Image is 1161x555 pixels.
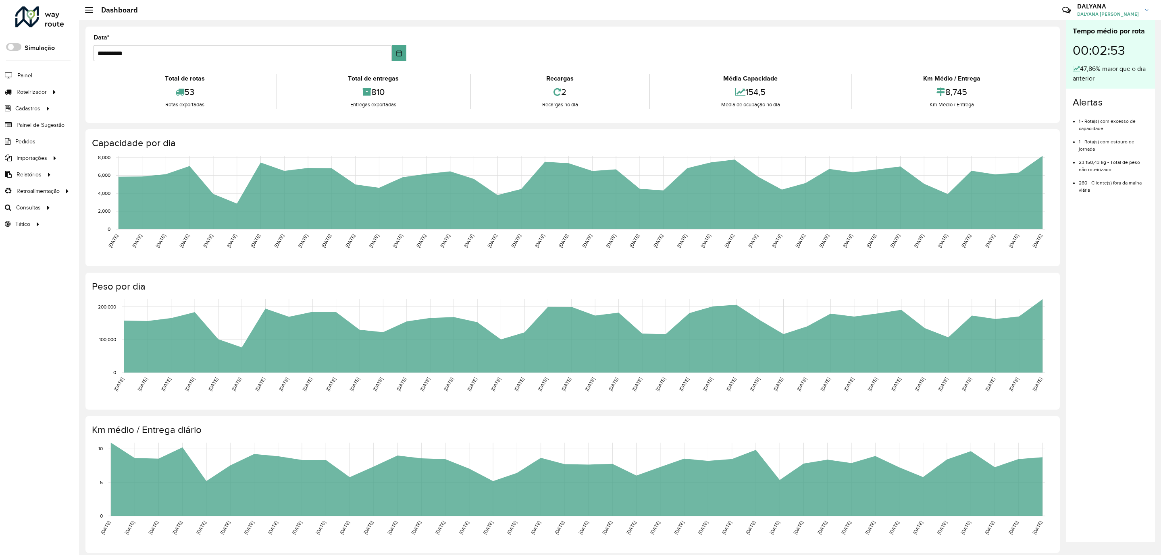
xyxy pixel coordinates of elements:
[843,377,855,392] text: [DATE]
[960,520,972,535] text: [DATE]
[513,377,525,392] text: [DATE]
[99,337,116,342] text: 100,000
[771,233,782,249] text: [DATE]
[558,233,569,249] text: [DATE]
[1079,112,1149,132] li: 1 - Rota(s) com excesso de capacidade
[984,233,996,249] text: [DATE]
[1079,153,1149,173] li: 23.150,43 kg - Total de peso não roteirizado
[15,104,40,113] span: Cadastros
[443,377,454,392] text: [DATE]
[160,377,172,392] text: [DATE]
[749,377,761,392] text: [DATE]
[578,520,589,535] text: [DATE]
[131,233,143,249] text: [DATE]
[98,191,110,196] text: 4,000
[745,520,756,535] text: [DATE]
[434,520,446,535] text: [DATE]
[98,173,110,178] text: 6,000
[961,377,972,392] text: [DATE]
[96,74,274,83] div: Total de rotas
[673,520,685,535] text: [DATE]
[584,377,596,392] text: [DATE]
[100,480,103,485] text: 5
[25,43,55,53] label: Simulação
[631,377,643,392] text: [DATE]
[278,377,289,392] text: [DATE]
[553,520,565,535] text: [DATE]
[820,377,831,392] text: [DATE]
[439,233,451,249] text: [DATE]
[17,121,64,129] span: Painel de Sugestão
[98,304,116,309] text: 200,000
[339,520,350,535] text: [DATE]
[17,170,42,179] span: Relatórios
[842,233,853,249] text: [DATE]
[984,377,996,392] text: [DATE]
[854,101,1050,109] div: Km Médio / Entrega
[537,377,549,392] text: [DATE]
[1077,10,1139,18] span: DALYANA [PERSON_NAME]
[936,233,948,249] text: [DATE]
[100,513,103,518] text: 0
[697,520,709,535] text: [DATE]
[195,520,207,535] text: [DATE]
[92,137,1052,149] h4: Capacidade por dia
[1079,132,1149,153] li: 1 - Rota(s) com estouro de jornada
[840,520,852,535] text: [DATE]
[362,520,374,535] text: [DATE]
[725,377,737,392] text: [DATE]
[1073,97,1149,108] h4: Alertas
[463,233,474,249] text: [DATE]
[226,233,237,249] text: [DATE]
[854,74,1050,83] div: Km Médio / Entrega
[473,83,647,101] div: 2
[721,520,732,535] text: [DATE]
[320,233,332,249] text: [DATE]
[866,233,877,249] text: [DATE]
[92,281,1052,292] h4: Peso por dia
[581,233,593,249] text: [DATE]
[652,101,849,109] div: Média de ocupação no dia
[17,88,47,96] span: Roteirizador
[816,520,828,535] text: [DATE]
[937,377,949,392] text: [DATE]
[605,233,617,249] text: [DATE]
[243,520,255,535] text: [DATE]
[1008,233,1020,249] text: [DATE]
[94,33,110,42] label: Data
[984,520,995,535] text: [DATE]
[700,233,712,249] text: [DATE]
[534,233,545,249] text: [DATE]
[15,137,35,146] span: Pedidos
[1058,2,1075,19] a: Contato Rápido
[207,377,219,392] text: [DATE]
[98,446,103,451] text: 10
[487,233,498,249] text: [DATE]
[655,377,666,392] text: [DATE]
[96,83,274,101] div: 53
[415,233,427,249] text: [DATE]
[482,520,494,535] text: [DATE]
[818,233,830,249] text: [DATE]
[392,45,406,61] button: Choose Date
[137,377,148,392] text: [DATE]
[628,233,640,249] text: [DATE]
[724,233,735,249] text: [DATE]
[473,101,647,109] div: Recargas no dia
[864,520,876,535] text: [DATE]
[100,520,111,535] text: [DATE]
[490,377,501,392] text: [DATE]
[506,520,518,535] text: [DATE]
[392,233,404,249] text: [DATE]
[608,377,619,392] text: [DATE]
[93,6,138,14] h2: Dashboard
[854,83,1050,101] div: 8,745
[344,233,356,249] text: [DATE]
[302,377,313,392] text: [DATE]
[98,155,110,160] text: 8,000
[458,520,470,535] text: [DATE]
[96,101,274,109] div: Rotas exportadas
[560,377,572,392] text: [DATE]
[1073,37,1149,64] div: 00:02:53
[772,377,784,392] text: [DATE]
